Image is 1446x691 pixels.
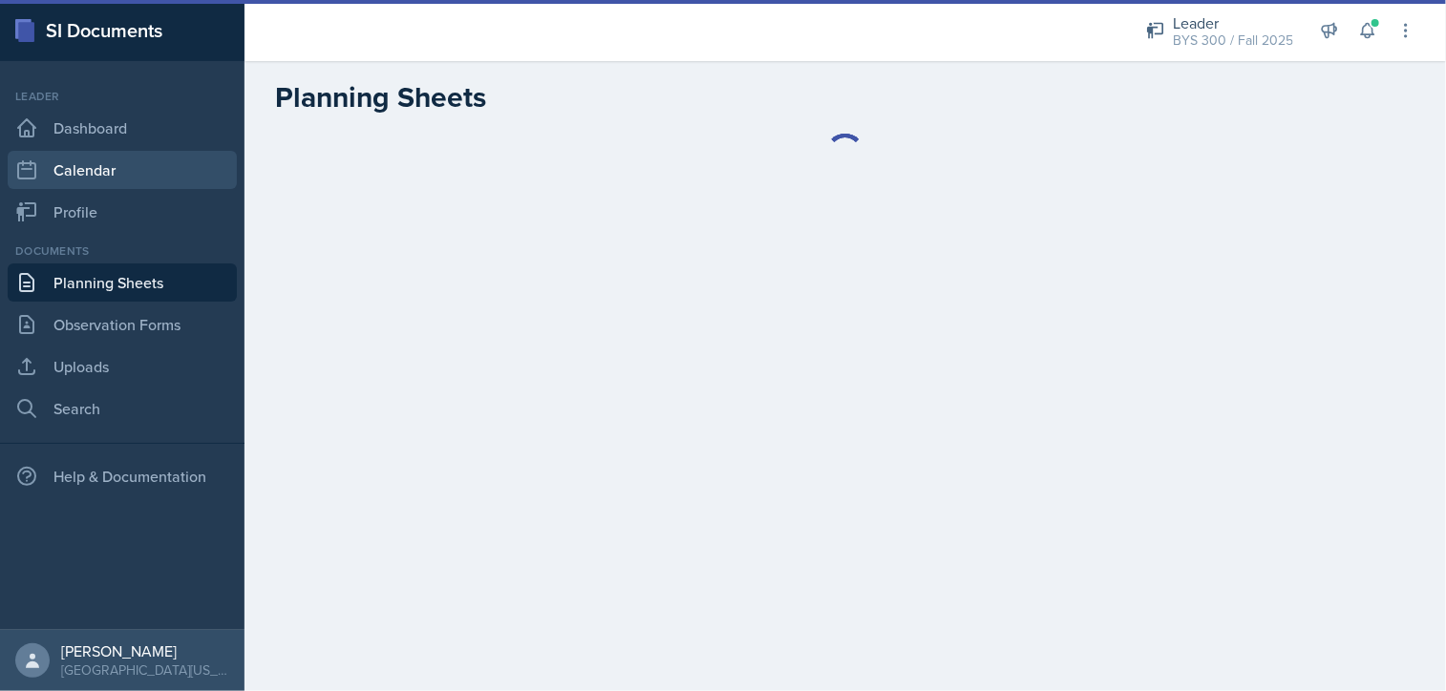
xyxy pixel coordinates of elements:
[1173,11,1293,34] div: Leader
[8,389,237,428] a: Search
[61,641,229,660] div: [PERSON_NAME]
[8,88,237,105] div: Leader
[8,151,237,189] a: Calendar
[275,80,486,115] h2: Planning Sheets
[8,109,237,147] a: Dashboard
[61,660,229,680] div: [GEOGRAPHIC_DATA][US_STATE] in [GEOGRAPHIC_DATA]
[8,193,237,231] a: Profile
[8,347,237,386] a: Uploads
[8,305,237,344] a: Observation Forms
[8,263,237,302] a: Planning Sheets
[8,457,237,495] div: Help & Documentation
[1173,31,1293,51] div: BYS 300 / Fall 2025
[8,242,237,260] div: Documents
